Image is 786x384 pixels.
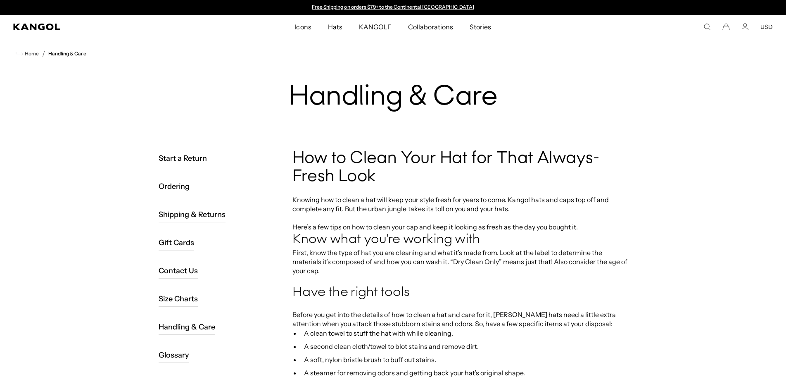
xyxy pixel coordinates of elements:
a: Ordering [159,179,190,194]
a: Handling & Care [159,319,215,335]
p: Before you get into the details of how to clean a hat and care for it, [PERSON_NAME] hats need a ... [292,310,631,328]
p: First, know the type of hat you are cleaning and what it’s made from. Look at the label to determ... [292,248,631,275]
a: Contact Us [159,263,198,279]
a: Glossary [159,347,189,363]
li: A second clean cloth/towel to blot stains and remove dirt. [301,341,631,351]
button: USD [760,23,773,31]
div: 1 of 2 [308,4,478,11]
a: Home [16,50,39,57]
a: Start a Return [159,150,207,166]
summary: Search here [703,23,711,31]
a: KANGOLF [351,15,400,39]
a: Shipping & Returns [159,207,226,222]
li: A steamer for removing odors and getting back your hat’s original shape. [301,368,631,378]
a: Free Shipping on orders $79+ to the Continental [GEOGRAPHIC_DATA] [312,4,474,10]
a: Hats [320,15,351,39]
a: Stories [461,15,499,39]
li: A soft, nylon bristle brush to buff out stains. [301,355,631,365]
span: Hats [328,15,342,39]
a: Size Charts [159,291,198,307]
a: Gift Cards [159,235,194,250]
p: Knowing how to clean a hat will keep your style fresh for years to come. Kangol hats and caps top... [292,195,631,231]
h1: Handling & Care [155,82,631,113]
h3: How to Clean Your Hat for That Always-Fresh Look [292,150,631,186]
a: Account [741,23,749,31]
h4: Have the right tools [292,284,631,301]
span: Collaborations [408,15,453,39]
h4: Know what you're working with [292,231,631,248]
slideshow-component: Announcement bar [308,4,478,11]
span: Home [23,51,39,57]
li: A clean towel to stuff the hat with while cleaning. [301,328,631,338]
button: Cart [722,23,730,31]
li: / [39,49,45,59]
span: Stories [470,15,491,39]
a: Kangol [13,24,195,30]
a: Collaborations [400,15,461,39]
div: Announcement [308,4,478,11]
span: KANGOLF [359,15,392,39]
a: Handling & Care [48,51,86,57]
a: Icons [286,15,319,39]
span: Icons [294,15,311,39]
